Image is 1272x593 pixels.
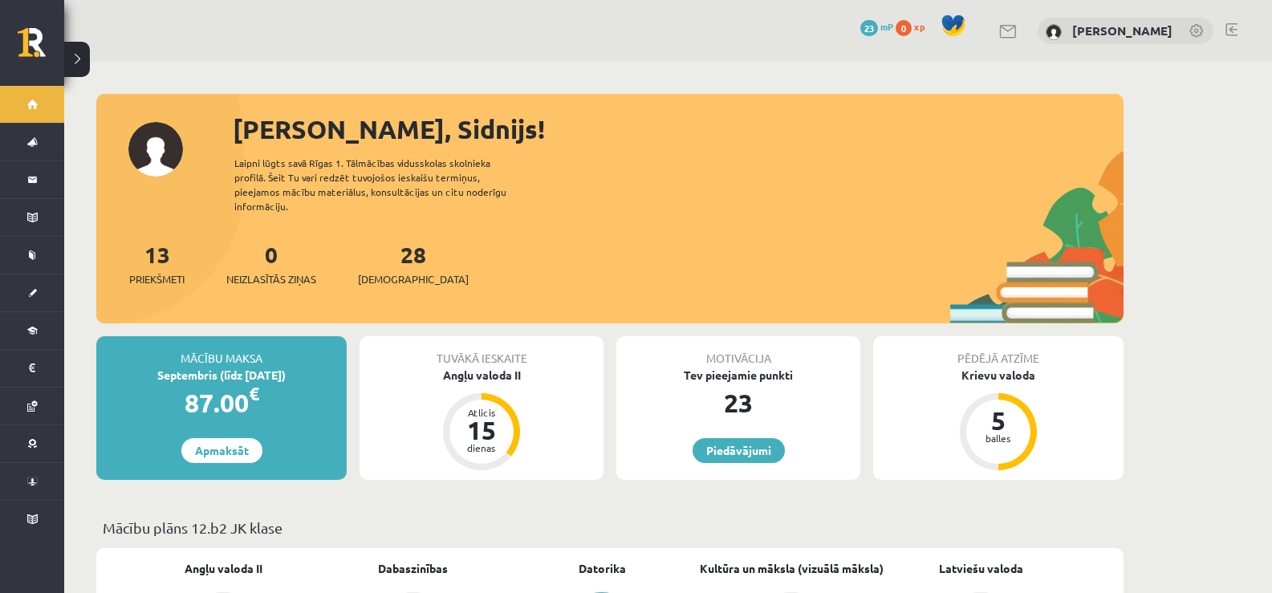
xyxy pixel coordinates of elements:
[96,384,347,422] div: 87.00
[181,438,262,463] a: Apmaksāt
[896,20,912,36] span: 0
[129,240,185,287] a: 13Priekšmeti
[880,20,893,33] span: mP
[974,433,1022,443] div: balles
[873,367,1124,473] a: Krievu valoda 5 balles
[693,438,785,463] a: Piedāvājumi
[616,367,860,384] div: Tev pieejamie punkti
[96,336,347,367] div: Mācību maksa
[129,271,185,287] span: Priekšmeti
[96,367,347,384] div: Septembris (līdz [DATE])
[360,367,603,384] div: Angļu valoda II
[226,271,316,287] span: Neizlasītās ziņas
[378,560,448,577] a: Dabaszinības
[226,240,316,287] a: 0Neizlasītās ziņas
[616,336,860,367] div: Motivācija
[18,28,64,68] a: Rīgas 1. Tālmācības vidusskola
[974,408,1022,433] div: 5
[234,156,534,213] div: Laipni lūgts savā Rīgas 1. Tālmācības vidusskolas skolnieka profilā. Šeit Tu vari redzēt tuvojošo...
[616,384,860,422] div: 23
[1072,22,1172,39] a: [PERSON_NAME]
[360,336,603,367] div: Tuvākā ieskaite
[457,408,506,417] div: Atlicis
[860,20,878,36] span: 23
[249,382,259,405] span: €
[579,560,626,577] a: Datorika
[457,417,506,443] div: 15
[914,20,925,33] span: xp
[457,443,506,453] div: dienas
[103,517,1117,538] p: Mācību plāns 12.b2 JK klase
[358,271,469,287] span: [DEMOGRAPHIC_DATA]
[873,367,1124,384] div: Krievu valoda
[873,336,1124,367] div: Pēdējā atzīme
[185,560,262,577] a: Angļu valoda II
[360,367,603,473] a: Angļu valoda II Atlicis 15 dienas
[896,20,933,33] a: 0 xp
[1046,24,1062,40] img: Sidnijs Kalniņš
[939,560,1023,577] a: Latviešu valoda
[358,240,469,287] a: 28[DEMOGRAPHIC_DATA]
[700,560,884,577] a: Kultūra un māksla (vizuālā māksla)
[233,110,1124,148] div: [PERSON_NAME], Sidnijs!
[860,20,893,33] a: 23 mP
